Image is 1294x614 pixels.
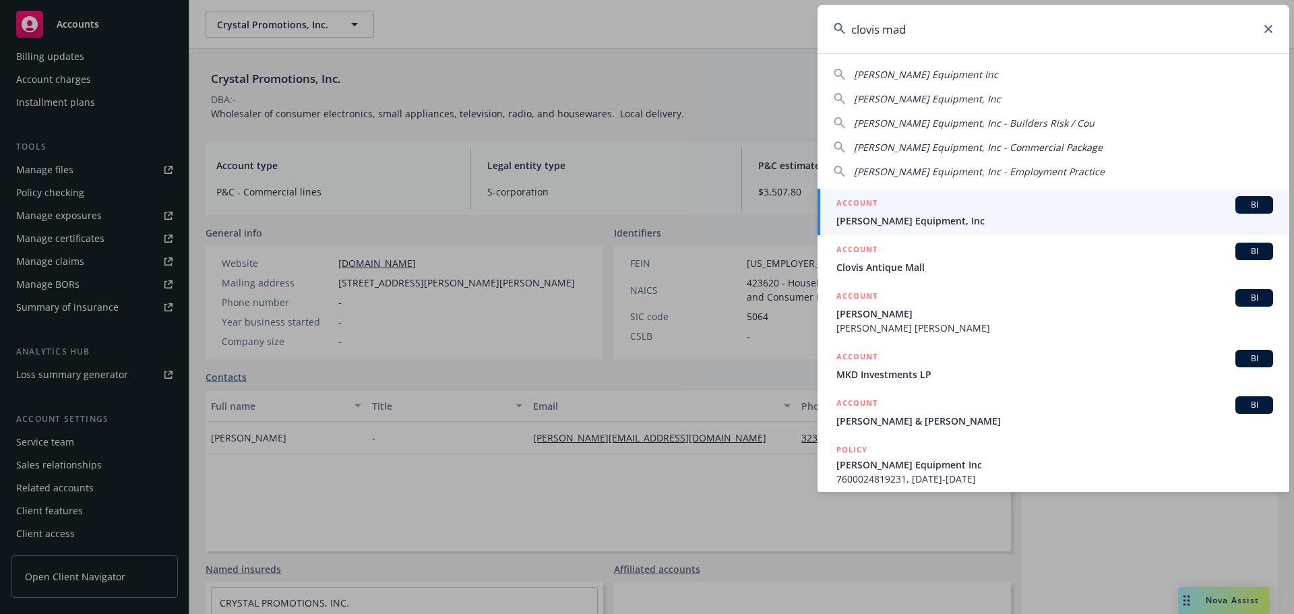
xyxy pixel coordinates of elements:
a: ACCOUNTBI[PERSON_NAME] & [PERSON_NAME] [818,389,1289,435]
h5: ACCOUNT [836,196,877,212]
span: BI [1241,245,1268,257]
span: [PERSON_NAME] [836,307,1273,321]
a: ACCOUNTBI[PERSON_NAME][PERSON_NAME] [PERSON_NAME] [818,282,1289,342]
span: BI [1241,199,1268,211]
h5: ACCOUNT [836,289,877,305]
span: [PERSON_NAME] Equipment, Inc [836,214,1273,228]
a: ACCOUNTBIClovis Antique Mall [818,235,1289,282]
a: ACCOUNTBIMKD Investments LP [818,342,1289,389]
span: 7600024819231, [DATE]-[DATE] [836,472,1273,486]
h5: ACCOUNT [836,350,877,366]
span: [PERSON_NAME] Equipment Inc [836,458,1273,472]
span: Clovis Antique Mall [836,260,1273,274]
span: [PERSON_NAME] Equipment, Inc - Builders Risk / Cou [854,117,1095,129]
span: [PERSON_NAME] & [PERSON_NAME] [836,414,1273,428]
a: POLICY[PERSON_NAME] Equipment Inc7600024819231, [DATE]-[DATE] [818,435,1289,493]
input: Search... [818,5,1289,53]
span: BI [1241,399,1268,411]
a: ACCOUNTBI[PERSON_NAME] Equipment, Inc [818,189,1289,235]
h5: ACCOUNT [836,243,877,259]
span: [PERSON_NAME] Equipment Inc [854,68,998,81]
span: BI [1241,292,1268,304]
span: [PERSON_NAME] Equipment, Inc - Commercial Package [854,141,1103,154]
h5: POLICY [836,443,867,456]
span: MKD Investments LP [836,367,1273,381]
h5: ACCOUNT [836,396,877,412]
span: [PERSON_NAME] Equipment, Inc - Employment Practice [854,165,1105,178]
span: [PERSON_NAME] Equipment, Inc [854,92,1001,105]
span: [PERSON_NAME] [PERSON_NAME] [836,321,1273,335]
span: BI [1241,352,1268,365]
